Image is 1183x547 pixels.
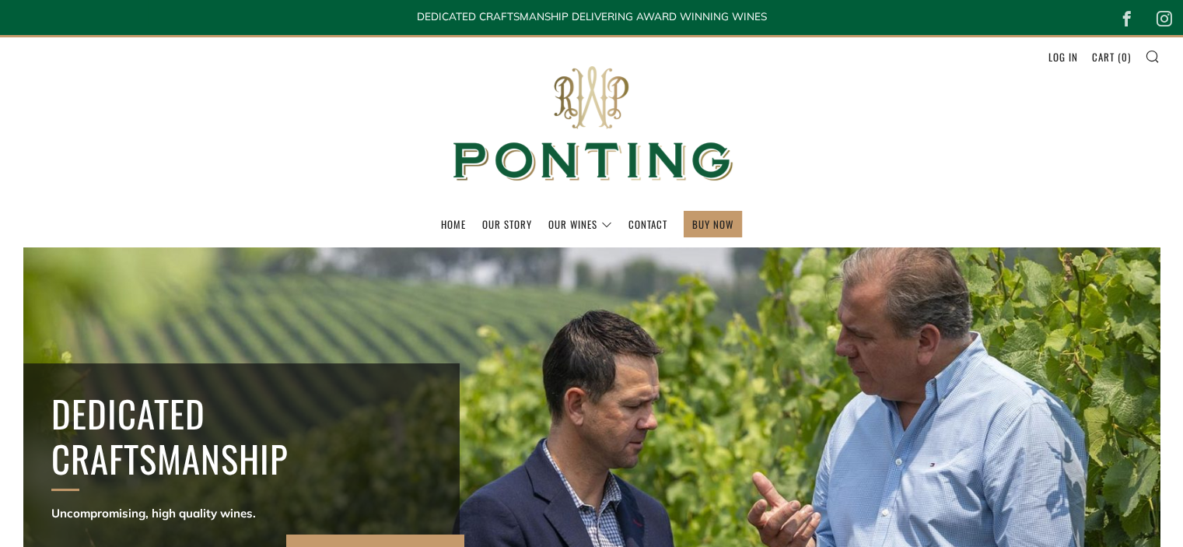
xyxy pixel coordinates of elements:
[51,391,431,481] h2: Dedicated Craftsmanship
[548,212,612,237] a: Our Wines
[436,37,747,211] img: Ponting Wines
[482,212,532,237] a: Our Story
[441,212,466,237] a: Home
[628,212,667,237] a: Contact
[51,506,256,521] strong: Uncompromising, high quality wines.
[1092,44,1131,69] a: Cart (0)
[1048,44,1078,69] a: Log in
[692,212,733,237] a: BUY NOW
[1122,49,1128,65] span: 0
